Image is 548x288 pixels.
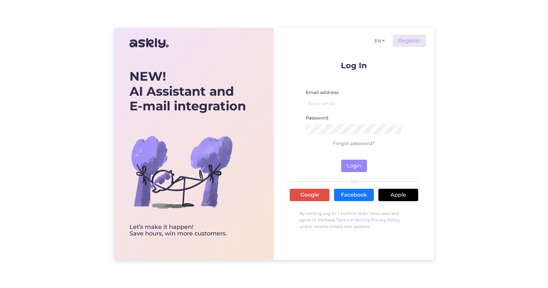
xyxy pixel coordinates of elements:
a: Forgot password? [333,140,375,146]
button: Login [341,160,367,172]
b: NEW! [129,69,166,84]
label: Email address [306,89,339,96]
input: Enter email [306,99,402,109]
a: Google [290,189,329,201]
div: Let’s make it happen! Save hours, win more customers. [129,224,246,237]
p: By clicking Log In, I confirm that I have read and agree to the , , and to receive emails and upd... [290,207,418,233]
div: AI Assistant and E-mail integration [129,69,246,114]
a: Askly Terms of Service [325,217,370,222]
a: Privacy Policy [371,217,400,222]
a: Register [393,35,426,47]
a: Facebook [334,189,374,201]
span: OR [349,179,359,184]
button: EN [372,36,388,46]
a: Apple [378,189,418,201]
img: Askly [129,35,169,51]
img: bg-askly [129,120,234,224]
p: Log In [290,61,418,70]
label: Password [306,115,328,121]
